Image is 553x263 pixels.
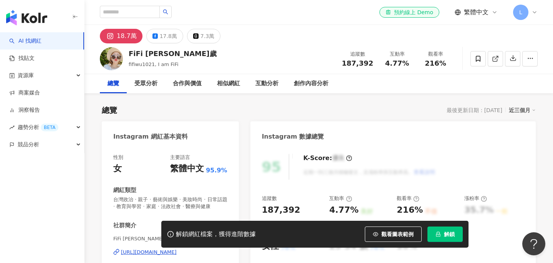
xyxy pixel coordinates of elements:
div: 216% [397,204,423,216]
div: 總覽 [108,79,119,88]
span: 趨勢分析 [18,119,58,136]
div: 性別 [113,154,123,161]
span: 解鎖 [444,231,455,237]
div: 17.8萬 [160,31,177,41]
div: 解鎖網紅檔案，獲得進階數據 [176,230,256,238]
span: 繁體中文 [464,8,488,17]
div: 相似網紅 [217,79,240,88]
div: 追蹤數 [342,50,373,58]
div: K-Score : [303,154,352,162]
div: FiFi [PERSON_NAME]歲 [129,49,217,58]
div: 主要語言 [170,154,190,161]
button: 18.7萬 [100,29,142,43]
img: logo [6,10,47,25]
img: KOL Avatar [100,47,123,70]
span: search [163,9,168,15]
a: 預約線上 Demo [379,7,439,18]
a: 洞察報告 [9,106,40,114]
div: 繁體中文 [170,163,204,175]
span: 台灣政治 · 親子 · 藝術與娛樂 · 美妝時尚 · 日常話題 · 教育與學習 · 家庭 · 法政社會 · 醫療與健康 [113,196,227,210]
div: 漲粉率 [464,195,487,202]
span: lock [435,232,441,237]
div: Instagram 數據總覽 [262,132,324,141]
div: 187,392 [262,204,300,216]
div: Instagram 網紅基本資料 [113,132,188,141]
div: 近三個月 [509,105,536,115]
span: 95.9% [206,166,227,175]
div: 最後更新日期：[DATE] [447,107,502,113]
div: 18.7萬 [117,31,137,41]
span: 觀看圖表範例 [381,231,414,237]
span: 資源庫 [18,67,34,84]
div: 創作內容分析 [294,79,328,88]
span: L [519,8,522,17]
span: fifiwu1021, I am FiFi [129,61,179,67]
span: 4.77% [385,60,409,67]
span: 競品分析 [18,136,39,153]
div: 互動分析 [255,79,278,88]
div: 互動率 [329,195,352,202]
div: 觀看率 [421,50,450,58]
button: 7.3萬 [187,29,220,43]
button: 17.8萬 [146,29,183,43]
button: 解鎖 [427,227,463,242]
a: [URL][DOMAIN_NAME] [113,249,227,256]
span: 187,392 [342,59,373,67]
div: 受眾分析 [134,79,157,88]
div: 互動率 [382,50,412,58]
div: 觀看率 [397,195,419,202]
div: 總覽 [102,105,117,116]
div: 網紅類型 [113,186,136,194]
div: BETA [41,124,58,131]
div: 合作與價值 [173,79,202,88]
div: 7.3萬 [200,31,214,41]
a: 找貼文 [9,55,35,62]
a: 商案媒合 [9,89,40,97]
div: 預約線上 Demo [386,8,433,16]
button: 觀看圖表範例 [365,227,422,242]
div: 4.77% [329,204,358,216]
a: searchAI 找網紅 [9,37,41,45]
div: 女 [113,163,122,175]
div: [URL][DOMAIN_NAME] [121,249,177,256]
span: rise [9,125,15,130]
div: 追蹤數 [262,195,277,202]
span: 216% [425,60,446,67]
